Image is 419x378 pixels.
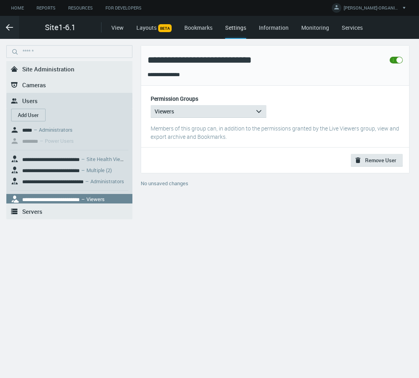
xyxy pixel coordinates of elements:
a: Services [342,24,363,31]
nx-search-highlight: Administrators [39,126,73,133]
span: – [81,196,85,203]
span: – [40,137,43,144]
nx-search-highlight: Site Health Viewers [86,155,131,163]
label: Permission Groups [151,96,198,102]
span: – [85,178,89,185]
nx-search-highlight: Multiple (2) [86,167,112,174]
span: BETA [158,24,172,32]
nx-search-highlight: Administrators [90,178,124,185]
span: Cameras [22,81,46,89]
button: Viewers [151,105,266,118]
a: Resources [62,3,99,13]
div: Settings [225,23,246,39]
span: – [34,126,37,133]
span: Viewers [155,107,174,115]
a: Bookmarks [184,24,212,31]
nx-search-highlight: Power Users [45,137,74,144]
span: Site1-6.1 [45,21,76,33]
a: For Developers [99,3,148,13]
span: Users [22,97,38,105]
a: Information [259,24,289,31]
a: Reports [30,3,62,13]
a: Monitoring [301,24,329,31]
span: – [81,167,85,174]
a: View [111,24,124,31]
span: Site Administration [22,65,75,73]
button: Remove User [351,154,403,167]
div: No unsaved changes [141,180,409,192]
span: Members of this group can, in addition to the permissions granted by the Live Viewers group, view... [151,125,399,140]
nx-search-highlight: Viewers [86,196,105,203]
span: [PERSON_NAME]-ORGANIZATION-TEST M. [344,5,399,14]
span: – [81,155,85,163]
button: Add User [11,109,46,121]
a: Home [5,3,30,13]
span: Servers [22,207,42,215]
a: LayoutsBETA [136,24,172,31]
